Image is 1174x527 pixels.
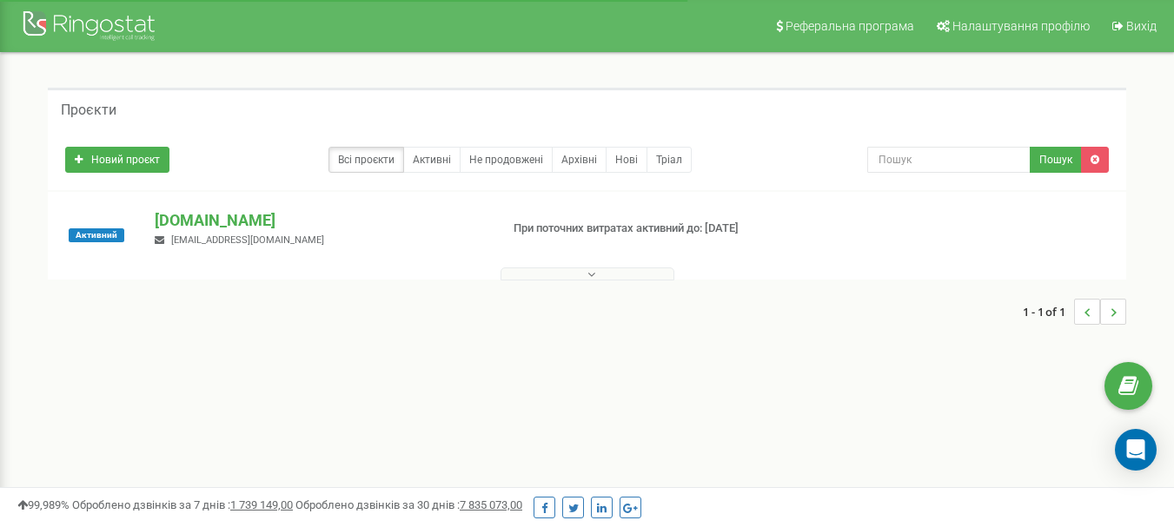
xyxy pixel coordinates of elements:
input: Пошук [867,147,1031,173]
a: Всі проєкти [328,147,404,173]
div: Open Intercom Messenger [1115,429,1157,471]
span: [EMAIL_ADDRESS][DOMAIN_NAME] [171,234,324,246]
p: [DOMAIN_NAME] [155,209,485,232]
span: 99,989% [17,498,70,511]
a: Тріал [647,147,692,173]
span: Налаштування профілю [952,19,1090,33]
a: Новий проєкт [65,147,169,173]
span: 1 - 1 of 1 [1023,299,1074,325]
button: Пошук [1030,147,1082,173]
a: Не продовжені [460,147,553,173]
p: При поточних витратах активний до: [DATE] [514,221,755,237]
span: Оброблено дзвінків за 7 днів : [72,498,293,511]
h5: Проєкти [61,102,116,118]
span: Активний [69,228,124,242]
a: Активні [403,147,461,173]
span: Оброблено дзвінків за 30 днів : [295,498,522,511]
a: Нові [606,147,647,173]
span: Вихід [1126,19,1157,33]
nav: ... [1023,281,1126,342]
u: 1 739 149,00 [230,498,293,511]
span: Реферальна програма [786,19,914,33]
u: 7 835 073,00 [460,498,522,511]
a: Архівні [552,147,607,173]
